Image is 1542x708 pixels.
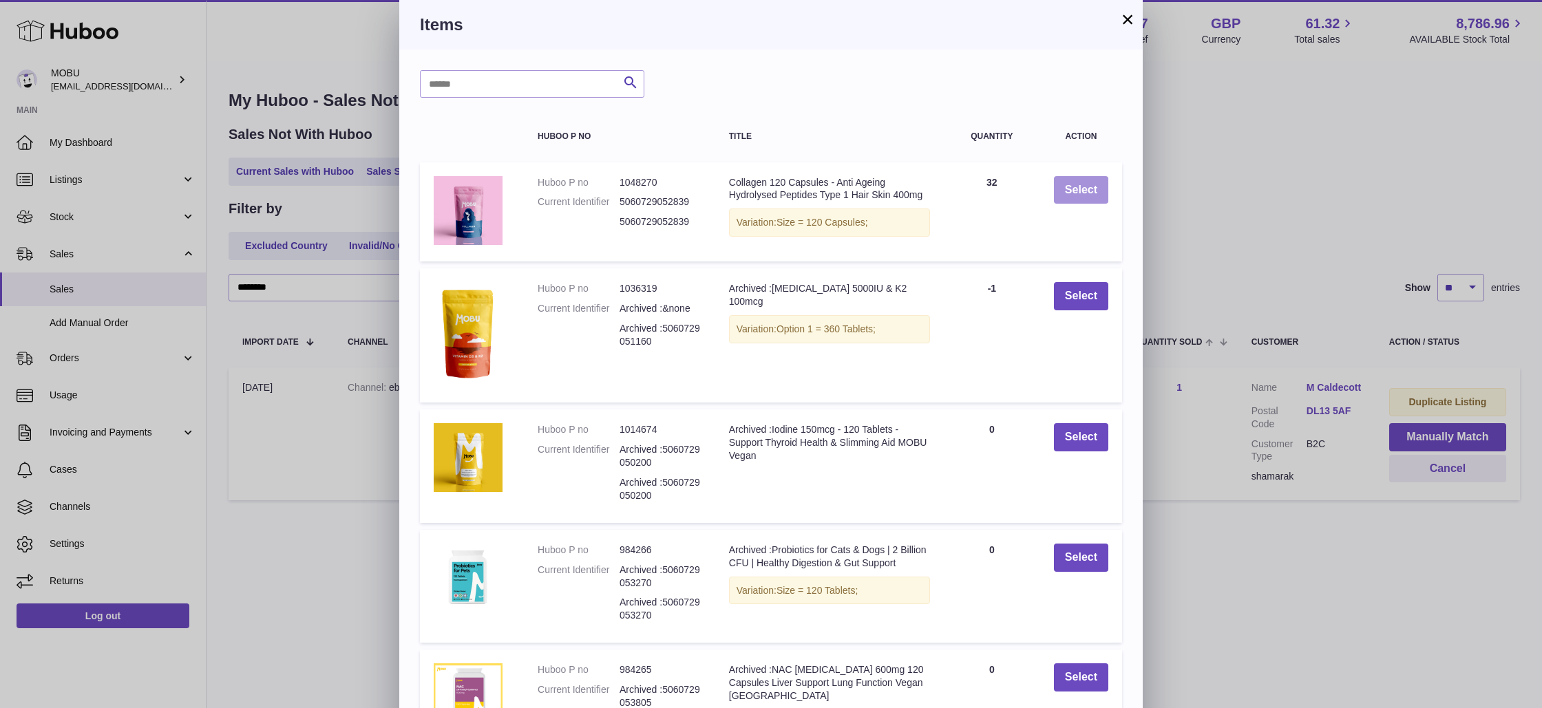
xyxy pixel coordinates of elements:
[538,443,620,469] dt: Current Identifier
[944,118,1040,155] th: Quantity
[620,564,701,590] dd: Archived :5060729053270
[620,215,701,228] dd: 5060729052839
[620,663,701,676] dd: 984265
[538,176,620,189] dt: Huboo P no
[944,409,1040,522] td: 0
[777,217,868,228] span: Size = 120 Capsules;
[777,585,858,596] span: Size = 120 Tablets;
[1054,663,1108,691] button: Select
[620,302,701,315] dd: Archived :&none
[1054,544,1108,572] button: Select
[944,268,1040,403] td: -1
[729,663,930,702] div: Archived :NAC [MEDICAL_DATA] 600mg 120 Capsules Liver Support Lung Function Vegan [GEOGRAPHIC_DATA]
[729,315,930,343] div: Variation:
[729,282,930,308] div: Archived :[MEDICAL_DATA] 5000IU & K2 100mcg
[1054,423,1108,451] button: Select
[620,476,701,502] dd: Archived :5060729050200
[729,423,930,462] div: Archived :Iodine 150mcg - 120 Tablets - Support Thyroid Health & Slimming Aid MOBU Vegan
[420,14,1122,36] h3: Items
[620,596,701,622] dd: Archived :5060729053270
[620,322,701,348] dd: Archived :5060729051160
[729,208,930,237] div: Variation:
[434,176,503,245] img: Collagen 120 Capsules - Anti Ageing Hydrolysed Peptides Type 1 Hair Skin 400mg
[620,423,701,436] dd: 1014674
[715,118,944,155] th: Title
[434,423,503,492] img: Archived :Iodine 150mcg - 120 Tablets - Support Thyroid Health & Slimming Aid MOBU Vegan
[538,663,620,676] dt: Huboo P no
[729,176,930,202] div: Collagen 120 Capsules - Anti Ageing Hydrolysed Peptides Type 1 Hair Skin 400mg
[538,282,620,295] dt: Huboo P no
[538,302,620,315] dt: Current Identifier
[620,176,701,189] dd: 1048270
[620,443,701,469] dd: Archived :5060729050200
[620,195,701,208] dd: 5060729052839
[944,162,1040,262] td: 32
[524,118,715,155] th: Huboo P no
[538,195,620,208] dt: Current Identifier
[1054,282,1108,310] button: Select
[1119,11,1136,28] button: ×
[729,577,930,605] div: Variation:
[1040,118,1122,155] th: Action
[620,282,701,295] dd: 1036319
[620,544,701,557] dd: 984266
[729,544,930,570] div: Archived :Probiotics for Cats & Dogs | 2 Billion CFU | Healthy Digestion & Gut Support
[538,423,620,436] dt: Huboo P no
[538,544,620,557] dt: Huboo P no
[944,530,1040,643] td: 0
[538,564,620,590] dt: Current Identifier
[777,323,876,334] span: Option 1 = 360 Tablets;
[434,282,503,385] img: Archived :Vitamin D3 5000IU & K2 100mcg
[1054,176,1108,204] button: Select
[434,544,503,612] img: Archived :Probiotics for Cats & Dogs | 2 Billion CFU | Healthy Digestion & Gut Support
